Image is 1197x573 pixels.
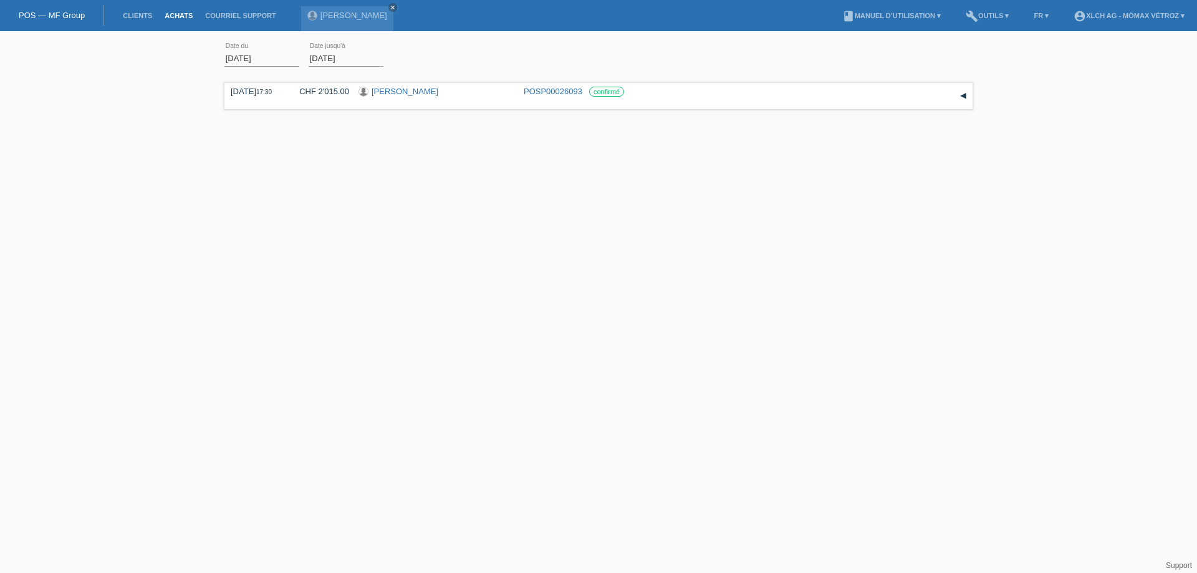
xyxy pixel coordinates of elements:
span: 17:30 [256,89,272,95]
i: build [966,10,978,22]
div: étendre/coller [954,87,973,105]
i: close [390,4,396,11]
a: Clients [117,12,158,19]
a: Achats [158,12,199,19]
div: [DATE] [231,87,281,96]
a: Courriel Support [199,12,282,19]
label: confirmé [589,87,624,97]
a: account_circleXLCH AG - Mömax Vétroz ▾ [1067,12,1191,19]
a: close [388,3,397,12]
a: [PERSON_NAME] [372,87,438,96]
i: book [842,10,855,22]
a: POS — MF Group [19,11,85,20]
a: POSP00026093 [524,87,582,96]
a: [PERSON_NAME] [320,11,387,20]
a: buildOutils ▾ [959,12,1015,19]
a: Support [1166,561,1192,570]
div: CHF 2'015.00 [290,87,349,96]
a: FR ▾ [1028,12,1055,19]
a: bookManuel d’utilisation ▾ [836,12,947,19]
i: account_circle [1074,10,1086,22]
